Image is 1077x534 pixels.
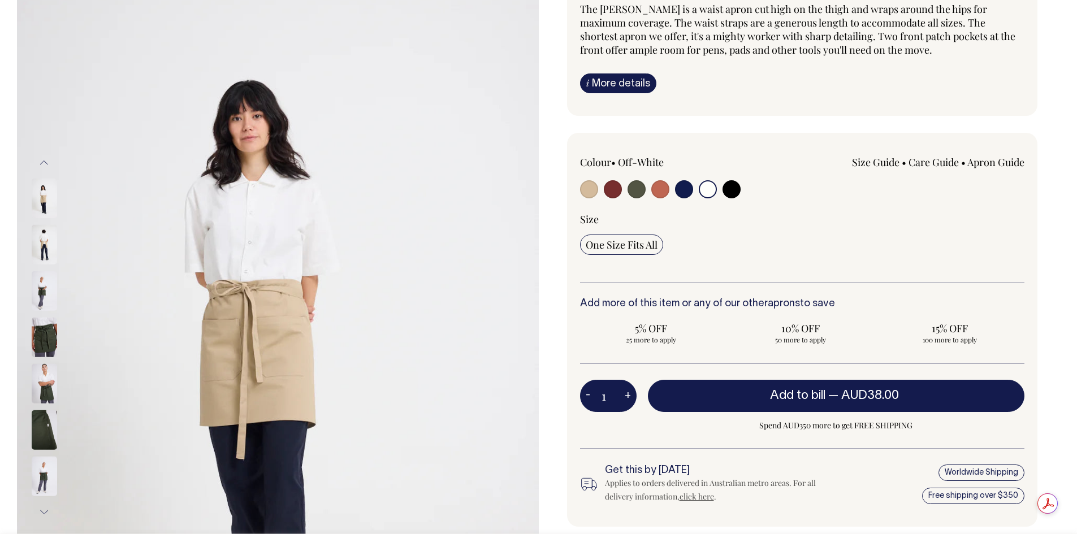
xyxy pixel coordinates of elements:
[586,77,589,89] span: i
[32,318,57,357] img: olive
[884,322,1015,335] span: 15% OFF
[680,491,714,502] a: click here
[580,385,596,407] button: -
[32,179,57,218] img: khaki
[735,322,866,335] span: 10% OFF
[909,155,959,169] a: Care Guide
[770,390,825,401] span: Add to bill
[586,322,717,335] span: 5% OFF
[841,390,899,401] span: AUD38.00
[828,390,902,401] span: —
[580,73,656,93] a: iMore details
[32,364,57,403] img: olive
[580,155,758,169] div: Colour
[32,410,57,450] img: olive
[36,150,53,175] button: Previous
[580,318,723,348] input: 5% OFF 25 more to apply
[32,225,57,264] img: khaki
[36,500,53,525] button: Next
[619,385,637,407] button: +
[648,380,1025,411] button: Add to bill —AUD38.00
[879,318,1021,348] input: 15% OFF 100 more to apply
[967,155,1024,169] a: Apron Guide
[902,155,906,169] span: •
[735,335,866,344] span: 50 more to apply
[729,318,872,348] input: 10% OFF 50 more to apply
[580,2,1015,57] span: The [PERSON_NAME] is a waist apron cut high on the thigh and wraps around the hips for maximum co...
[768,299,800,309] a: aprons
[611,155,616,169] span: •
[605,465,823,476] h6: Get this by [DATE]
[580,235,663,255] input: One Size Fits All
[618,155,664,169] label: Off-White
[32,457,57,496] img: olive
[852,155,899,169] a: Size Guide
[586,238,658,251] span: One Size Fits All
[32,271,57,311] img: olive
[884,335,1015,344] span: 100 more to apply
[605,476,823,503] div: Applies to orders delivered in Australian metro areas. For all delivery information, .
[580,298,1025,310] h6: Add more of this item or any of our other to save
[961,155,966,169] span: •
[586,335,717,344] span: 25 more to apply
[648,419,1025,432] span: Spend AUD350 more to get FREE SHIPPING
[580,212,1025,226] div: Size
